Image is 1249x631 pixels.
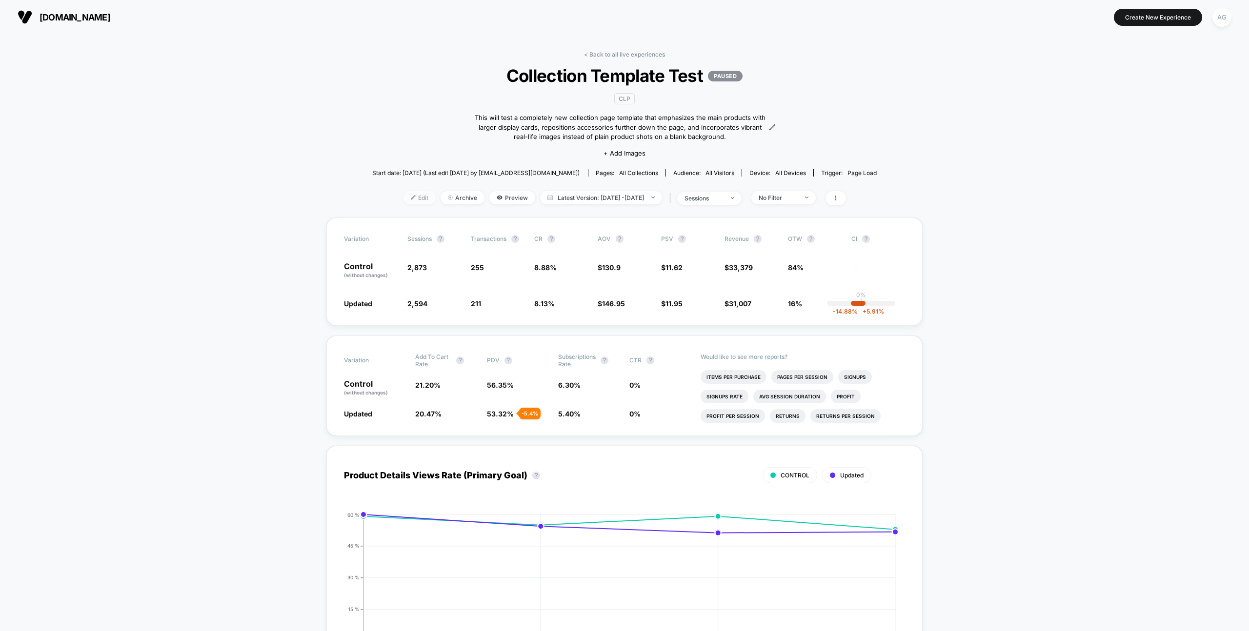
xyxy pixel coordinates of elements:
[685,195,724,202] div: sessions
[1212,8,1231,27] div: AG
[729,299,751,308] span: 31,007
[788,299,802,308] span: 16%
[754,235,762,243] button: ?
[725,263,753,272] span: $
[519,408,541,419] div: - 5.4 %
[547,235,555,243] button: ?
[708,71,743,81] p: PAUSED
[344,380,405,396] p: Control
[456,356,464,364] button: ?
[344,235,398,243] span: Variation
[348,606,360,612] tspan: 15 %
[860,298,862,306] p: |
[665,299,683,308] span: 11.95
[858,308,884,315] span: 5.91 %
[487,381,514,389] span: 56.35 %
[415,410,442,418] span: 20.47 %
[729,263,753,272] span: 33,379
[665,263,683,272] span: 11.62
[344,299,372,308] span: Updated
[344,262,398,279] p: Control
[604,149,645,157] span: + Add Images
[344,272,388,278] span: (without changes)
[540,191,662,204] span: Latest Version: [DATE] - [DATE]
[614,93,635,104] span: CLP
[598,299,625,308] span: $
[372,169,580,177] span: Start date: [DATE] (Last edit [DATE] by [EMAIL_ADDRESS][DOMAIN_NAME])
[441,191,484,204] span: Archive
[807,235,815,243] button: ?
[788,235,842,243] span: OTW
[602,299,625,308] span: 146.95
[851,235,905,243] span: CI
[407,235,432,242] span: Sessions
[619,169,658,177] span: all collections
[534,263,557,272] span: 8.88 %
[487,356,500,364] span: PDV
[344,353,398,368] span: Variation
[347,543,360,549] tspan: 45 %
[863,308,866,315] span: +
[661,263,683,272] span: $
[805,197,808,198] img: end
[667,191,677,205] span: |
[18,10,32,24] img: Visually logo
[487,410,514,418] span: 53.32 %
[534,299,555,308] span: 8.13 %
[471,235,506,242] span: Transactions
[532,472,540,479] button: ?
[504,356,512,364] button: ?
[701,353,905,360] p: Would like to see more reports?
[437,235,444,243] button: ?
[831,390,861,403] li: Profit
[616,235,624,243] button: ?
[788,263,804,272] span: 84%
[731,197,734,199] img: end
[725,299,751,308] span: $
[651,197,655,198] img: end
[558,410,581,418] span: 5.40 %
[833,308,858,315] span: -14.88 %
[558,381,581,389] span: 6.30 %
[448,195,453,200] img: end
[403,191,436,204] span: Edit
[770,409,806,423] li: Returns
[705,169,734,177] span: All Visitors
[415,353,451,368] span: Add To Cart Rate
[471,299,481,308] span: 211
[344,410,372,418] span: Updated
[602,263,621,272] span: 130.9
[810,409,881,423] li: Returns Per Session
[598,263,621,272] span: $
[558,353,596,368] span: Subscriptions Rate
[661,235,673,242] span: PSV
[473,113,767,142] span: This will test a completely new collection page template that emphasizes the main products with l...
[856,291,866,298] p: 0%
[407,299,427,308] span: 2,594
[407,263,427,272] span: 2,873
[547,195,553,200] img: calendar
[701,370,766,384] li: Items Per Purchase
[629,381,641,389] span: 0 %
[15,9,113,25] button: [DOMAIN_NAME]
[511,235,519,243] button: ?
[347,574,360,580] tspan: 30 %
[781,472,809,479] span: CONTROL
[753,390,826,403] li: Avg Session Duration
[673,169,734,177] div: Audience:
[840,472,864,479] span: Updated
[862,235,870,243] button: ?
[701,409,765,423] li: Profit Per Session
[847,169,877,177] span: Page Load
[415,381,441,389] span: 21.20 %
[759,194,798,201] div: No Filter
[821,169,877,177] div: Trigger:
[725,235,749,242] span: Revenue
[534,235,543,242] span: CR
[489,191,535,204] span: Preview
[584,51,665,58] a: < Back to all live experiences
[471,263,484,272] span: 255
[851,265,905,279] span: ---
[775,169,806,177] span: all devices
[344,390,388,395] span: (without changes)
